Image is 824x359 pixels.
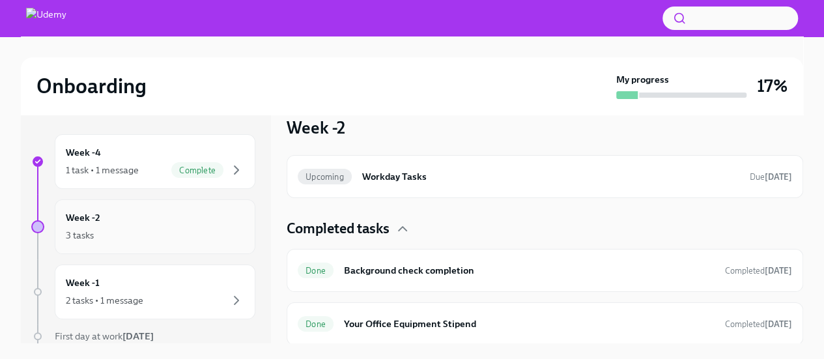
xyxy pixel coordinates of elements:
[725,266,792,276] span: Completed
[122,330,154,342] strong: [DATE]
[31,134,255,189] a: Week -41 task • 1 messageComplete
[344,263,715,278] h6: Background check completion
[616,73,669,86] strong: My progress
[66,164,139,177] div: 1 task • 1 message
[31,330,255,343] a: First day at work[DATE]
[750,172,792,182] span: Due
[298,172,352,182] span: Upcoming
[298,266,334,276] span: Done
[750,171,792,183] span: September 2nd, 2025 06:30
[362,169,739,184] h6: Workday Tasks
[725,318,792,330] span: August 26th, 2025 09:14
[66,229,94,242] div: 3 tasks
[765,172,792,182] strong: [DATE]
[66,276,100,290] h6: Week -1
[765,319,792,329] strong: [DATE]
[298,260,792,281] a: DoneBackground check completionCompleted[DATE]
[287,219,390,238] h4: Completed tasks
[55,330,154,342] span: First day at work
[298,166,792,187] a: UpcomingWorkday TasksDue[DATE]
[171,165,223,175] span: Complete
[298,313,792,334] a: DoneYour Office Equipment StipendCompleted[DATE]
[36,73,147,99] h2: Onboarding
[287,219,803,238] div: Completed tasks
[757,74,788,98] h3: 17%
[66,145,101,160] h6: Week -4
[26,8,66,29] img: Udemy
[725,319,792,329] span: Completed
[31,265,255,319] a: Week -12 tasks • 1 message
[298,319,334,329] span: Done
[287,116,345,139] h3: Week -2
[66,294,143,307] div: 2 tasks • 1 message
[725,265,792,277] span: August 26th, 2025 09:18
[344,317,715,331] h6: Your Office Equipment Stipend
[66,210,100,225] h6: Week -2
[765,266,792,276] strong: [DATE]
[31,199,255,254] a: Week -23 tasks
